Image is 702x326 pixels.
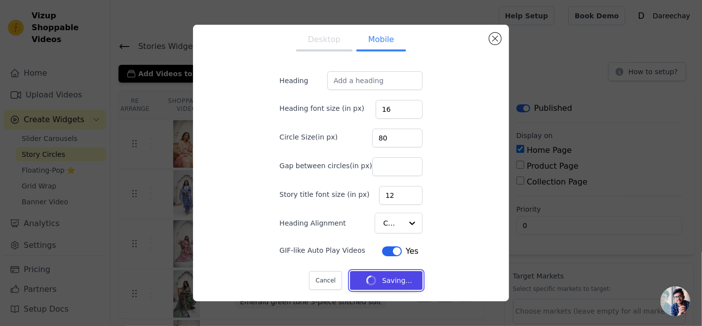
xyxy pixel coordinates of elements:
button: Mobile [356,30,406,51]
label: Circle Size(in px) [279,132,338,142]
button: Cancel [309,271,342,290]
button: Close modal [489,33,501,45]
div: Open chat [661,286,690,316]
span: Yes [406,245,419,257]
button: Desktop [296,30,352,51]
label: Gap between circles(in px) [279,161,372,171]
label: GIF-like Auto Play Videos [279,245,365,255]
input: Add a heading [327,71,423,90]
button: Saving... [350,271,423,290]
label: Heading [279,76,327,86]
label: Heading Alignment [279,218,348,228]
label: Heading font size (in px) [279,103,364,113]
label: Story title font size (in px) [279,189,369,199]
